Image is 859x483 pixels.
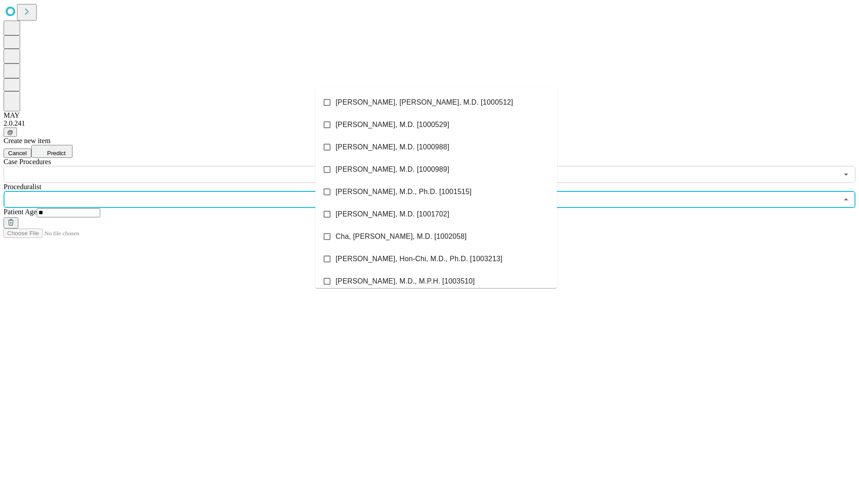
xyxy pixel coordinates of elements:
[336,231,467,242] span: Cha, [PERSON_NAME], M.D. [1002058]
[336,209,449,220] span: [PERSON_NAME], M.D. [1001702]
[4,127,17,137] button: @
[8,150,27,157] span: Cancel
[336,254,502,264] span: [PERSON_NAME], Hon-Chi, M.D., Ph.D. [1003213]
[336,164,449,175] span: [PERSON_NAME], M.D. [1000989]
[336,119,449,130] span: [PERSON_NAME], M.D. [1000529]
[47,150,65,157] span: Predict
[336,186,472,197] span: [PERSON_NAME], M.D., Ph.D. [1001515]
[4,208,37,216] span: Patient Age
[4,183,41,191] span: Proceduralist
[336,142,449,153] span: [PERSON_NAME], M.D. [1000988]
[840,193,852,206] button: Close
[31,145,72,158] button: Predict
[4,158,51,165] span: Scheduled Procedure
[840,168,852,181] button: Open
[4,111,855,119] div: MAY
[336,276,475,287] span: [PERSON_NAME], M.D., M.P.H. [1003510]
[4,137,51,144] span: Create new item
[4,119,855,127] div: 2.0.241
[336,97,513,108] span: [PERSON_NAME], [PERSON_NAME], M.D. [1000512]
[4,148,31,158] button: Cancel
[7,129,13,136] span: @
